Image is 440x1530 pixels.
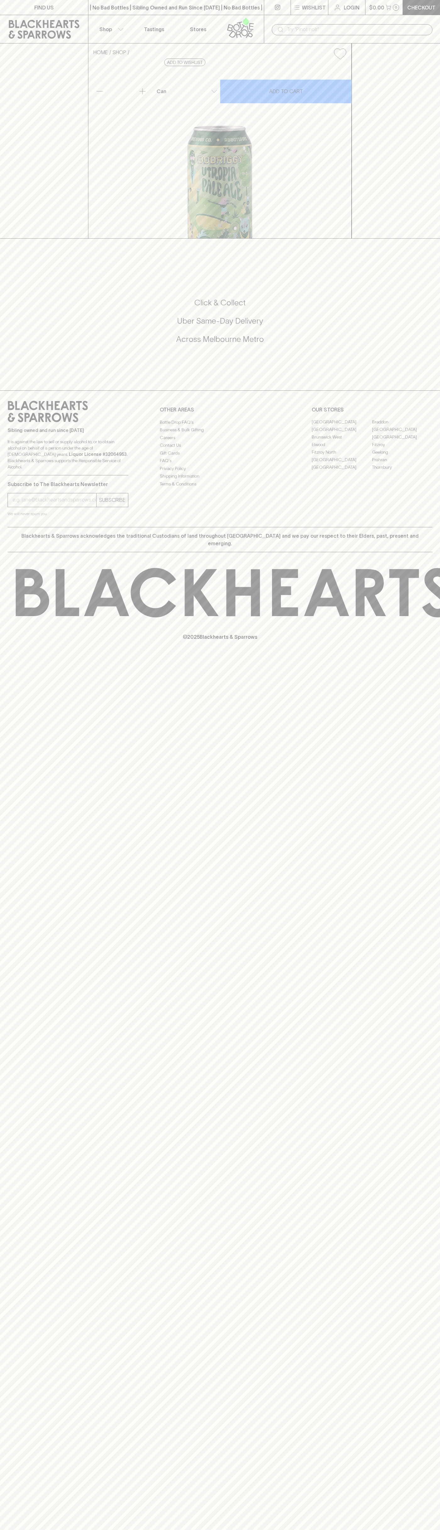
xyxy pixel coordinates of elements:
p: ADD TO CART [269,88,303,95]
a: Prahran [372,456,432,464]
a: HOME [93,49,108,55]
p: Shop [99,25,112,33]
h5: Click & Collect [8,297,432,308]
a: [GEOGRAPHIC_DATA] [372,426,432,433]
h5: Across Melbourne Metro [8,334,432,344]
a: Elwood [312,441,372,449]
p: We will never spam you [8,511,128,517]
a: Fitzroy North [312,449,372,456]
a: Stores [176,15,220,43]
a: Thornbury [372,464,432,471]
p: $0.00 [369,4,384,11]
p: Stores [190,25,206,33]
a: Contact Us [160,442,281,449]
button: Shop [88,15,132,43]
p: Login [344,4,359,11]
input: Try "Pinot noir" [287,25,427,35]
a: Brunswick West [312,433,372,441]
p: Subscribe to The Blackhearts Newsletter [8,480,128,488]
a: Gift Cards [160,449,281,457]
p: Blackhearts & Sparrows acknowledges the traditional Custodians of land throughout [GEOGRAPHIC_DAT... [12,532,428,547]
a: Privacy Policy [160,465,281,472]
p: Tastings [144,25,164,33]
a: Geelong [372,449,432,456]
p: FIND US [34,4,54,11]
a: Business & Bulk Gifting [160,426,281,434]
a: [GEOGRAPHIC_DATA] [312,418,372,426]
button: SUBSCRIBE [97,493,128,507]
a: Tastings [132,15,176,43]
strong: Liquor License #32064953 [69,452,127,457]
p: SUBSCRIBE [99,496,125,504]
a: Shipping Information [160,473,281,480]
a: [GEOGRAPHIC_DATA] [312,456,372,464]
a: [GEOGRAPHIC_DATA] [312,464,372,471]
p: 0 [395,6,397,9]
a: FAQ's [160,457,281,465]
a: Terms & Conditions [160,480,281,488]
button: Add to wishlist [331,46,349,62]
h5: Uber Same-Day Delivery [8,316,432,326]
input: e.g. jane@blackheartsandsparrows.com.au [13,495,96,505]
button: Add to wishlist [164,59,205,66]
p: It is against the law to sell or supply alcohol to, or to obtain alcohol on behalf of a person un... [8,439,128,470]
a: [GEOGRAPHIC_DATA] [372,433,432,441]
p: Wishlist [302,4,326,11]
p: Can [157,88,166,95]
a: SHOP [113,49,126,55]
a: [GEOGRAPHIC_DATA] [312,426,372,433]
img: 43640.png [88,65,351,238]
p: OUR STORES [312,406,432,413]
div: Can [154,85,220,98]
div: Call to action block [8,272,432,378]
p: Sibling owned and run since [DATE] [8,427,128,433]
a: Careers [160,434,281,441]
a: Fitzroy [372,441,432,449]
a: Bottle Drop FAQ's [160,418,281,426]
button: ADD TO CART [220,80,352,103]
p: Checkout [407,4,436,11]
p: OTHER AREAS [160,406,281,413]
a: Braddon [372,418,432,426]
